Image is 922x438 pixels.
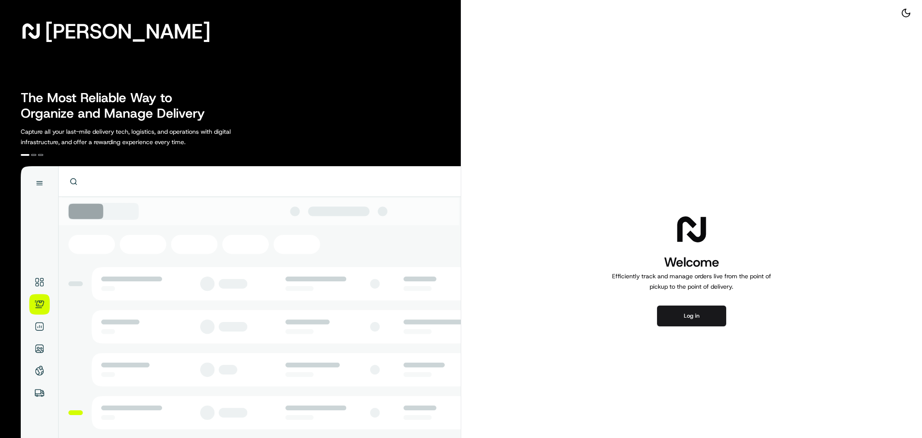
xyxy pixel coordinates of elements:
[45,23,211,40] span: [PERSON_NAME]
[657,306,726,326] button: Log in
[21,90,214,121] h2: The Most Reliable Way to Organize and Manage Delivery
[609,254,775,271] h1: Welcome
[609,271,775,292] p: Efficiently track and manage orders live from the point of pickup to the point of delivery.
[21,126,270,147] p: Capture all your last-mile delivery tech, logistics, and operations with digital infrastructure, ...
